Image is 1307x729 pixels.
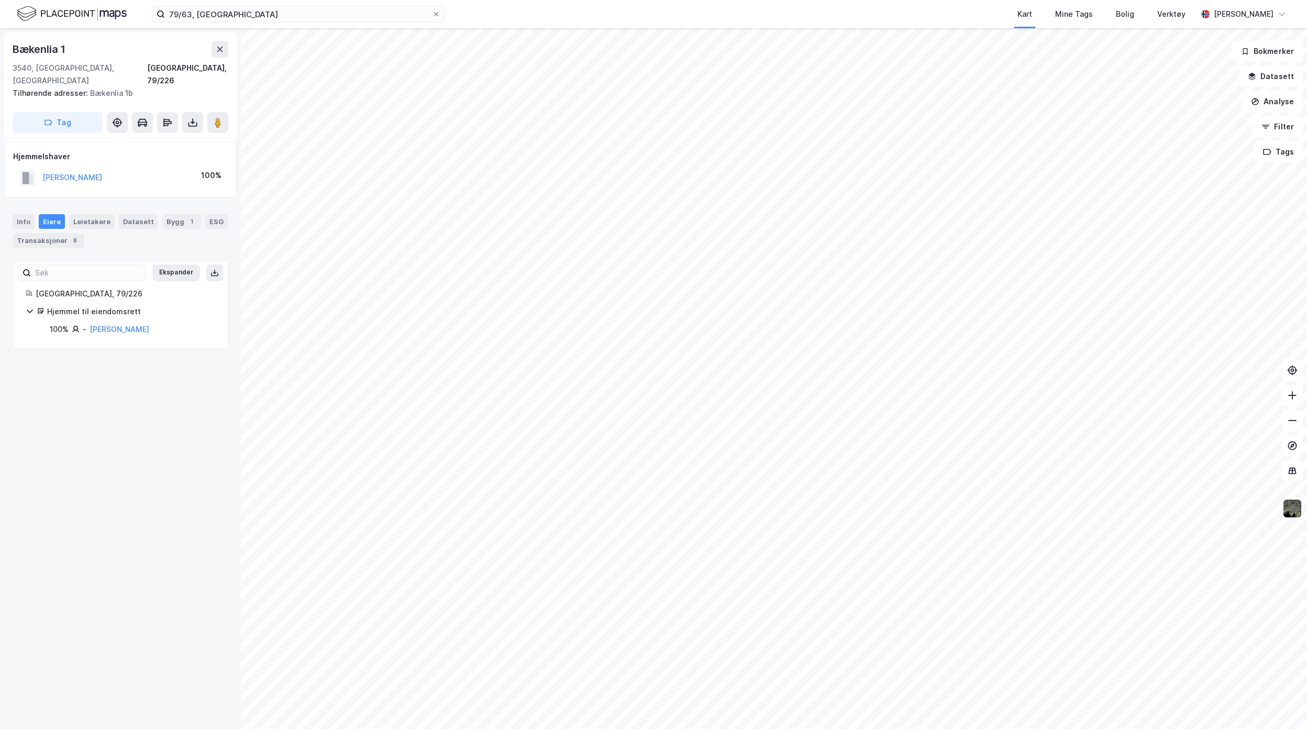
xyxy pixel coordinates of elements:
button: Bokmerker [1232,41,1303,62]
button: Filter [1253,116,1303,137]
div: 3540, [GEOGRAPHIC_DATA], [GEOGRAPHIC_DATA] [13,62,147,87]
div: ESG [205,214,228,229]
div: Hjemmelshaver [13,150,228,163]
div: 100% [201,169,221,182]
div: Datasett [119,214,158,229]
div: Hjemmel til eiendomsrett [47,305,215,318]
div: Info [13,214,35,229]
div: Eiere [39,214,65,229]
span: Tilhørende adresser: [13,89,90,97]
button: Datasett [1239,66,1303,87]
input: Søk [31,265,146,281]
div: 100% [50,323,69,336]
div: - [83,323,86,336]
iframe: Chat Widget [1255,679,1307,729]
div: [PERSON_NAME] [1214,8,1273,20]
div: Bygg [162,214,201,229]
div: Bækenlia 1 [13,41,68,58]
div: Verktøy [1157,8,1186,20]
div: Mine Tags [1055,8,1093,20]
div: [GEOGRAPHIC_DATA], 79/226 [147,62,228,87]
img: 9k= [1282,499,1302,518]
button: Tags [1254,141,1303,162]
div: Bolig [1116,8,1134,20]
div: Bækenlia 1b [13,87,220,100]
a: [PERSON_NAME] [90,325,149,334]
button: Ekspander [152,264,200,281]
div: Kart [1017,8,1032,20]
input: Søk på adresse, matrikkel, gårdeiere, leietakere eller personer [165,6,432,22]
div: [GEOGRAPHIC_DATA], 79/226 [36,288,215,300]
div: 1 [186,216,197,227]
img: logo.f888ab2527a4732fd821a326f86c7f29.svg [17,5,127,23]
div: Kontrollprogram for chat [1255,679,1307,729]
button: Analyse [1242,91,1303,112]
button: Tag [13,112,103,133]
div: 8 [70,235,80,246]
div: Transaksjoner [13,233,84,248]
div: Leietakere [69,214,115,229]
